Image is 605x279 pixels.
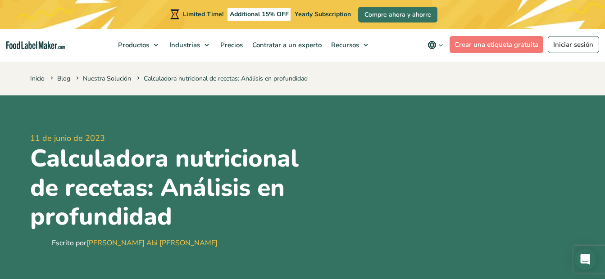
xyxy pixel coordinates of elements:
[450,36,544,53] a: Crear una etiqueta gratuita
[183,10,223,18] span: Limited Time!
[248,29,324,61] a: Contratar a un experto
[327,29,373,61] a: Recursos
[227,8,291,21] span: Additional 15% OFF
[83,74,131,83] a: Nuestra Solución
[114,29,163,61] a: Productos
[250,40,323,49] span: Contratar a un experto
[216,29,246,61] a: Precios
[115,40,150,49] span: Productos
[30,132,299,144] span: 11 de junio de 2023
[218,40,244,49] span: Precios
[52,238,218,248] div: Escrito por
[57,74,70,83] a: Blog
[165,29,214,61] a: Industrias
[135,74,308,83] span: Calculadora nutricional de recetas: Análisis en profundidad
[86,238,218,248] a: [PERSON_NAME] Abi [PERSON_NAME]
[30,144,299,231] h1: Calculadora nutricional de recetas: Análisis en profundidad
[167,40,201,49] span: Industrias
[574,248,596,270] div: Open Intercom Messenger
[30,234,48,252] img: Maria Abi Hanna - Etiquetadora de alimentos
[295,10,351,18] span: Yearly Subscription
[30,74,45,83] a: Inicio
[548,36,599,53] a: Iniciar sesión
[328,40,360,49] span: Recursos
[358,7,437,22] a: Compre ahora y ahorre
